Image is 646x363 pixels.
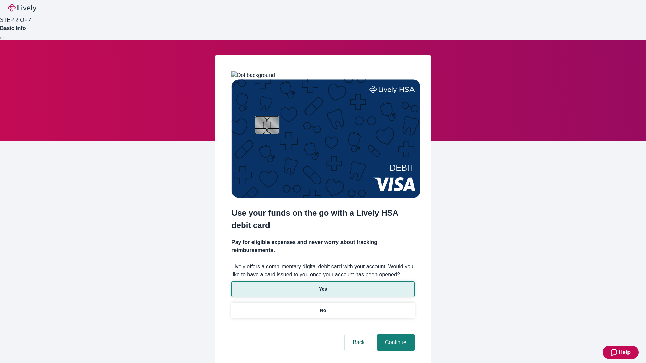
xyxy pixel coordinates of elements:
[231,207,415,231] h2: Use your funds on the go with a Lively HSA debit card
[231,302,415,318] button: No
[377,334,415,351] button: Continue
[231,263,415,279] label: Lively offers a complimentary digital debit card with your account. Would you like to have a card...
[619,348,631,356] span: Help
[231,238,415,254] h4: Pay for eligible expenses and never worry about tracking reimbursements.
[231,71,275,79] img: Dot background
[603,346,639,359] button: Zendesk support iconHelp
[8,4,36,12] img: Lively
[319,286,327,293] p: Yes
[345,334,373,351] button: Back
[231,79,420,198] img: Debit card
[231,281,415,297] button: Yes
[611,348,619,356] svg: Zendesk support icon
[320,307,326,314] p: No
